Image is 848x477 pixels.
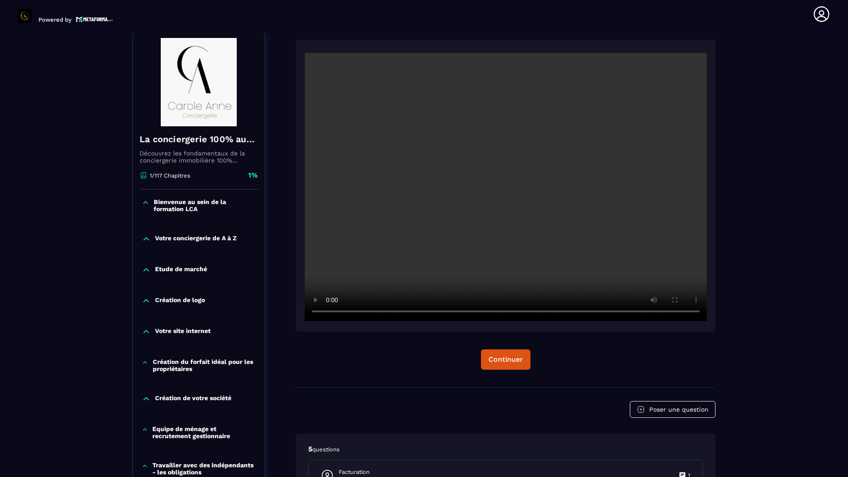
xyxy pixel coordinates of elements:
[18,9,32,23] img: logo-branding
[155,394,231,403] p: Création de votre société
[140,133,258,145] h4: La conciergerie 100% automatisée
[312,446,340,453] span: questions
[154,198,256,212] p: Bienvenue au sein de la formation LCA
[481,349,530,370] button: Continuer
[155,265,207,274] p: Etude de marché
[76,15,113,23] img: logo
[308,444,703,454] p: 5
[140,150,258,164] p: Découvrez les fondamentaux de la conciergerie immobilière 100% automatisée. Cette formation est c...
[150,172,190,179] p: 1/117 Chapitres
[152,425,256,439] p: Equipe de ménage et recrutement gestionnaire
[38,16,72,23] p: Powered by
[140,38,258,126] img: banner
[153,358,256,372] p: Création du forfait idéal pour les propriétaires
[248,170,258,180] p: 1%
[155,327,211,336] p: Votre site internet
[152,462,256,476] p: Travailler avec des indépendants - les obligations
[488,355,523,364] div: Continuer
[155,296,205,305] p: Création de logo
[630,401,715,418] button: Poser une question
[155,235,237,243] p: Votre conciergerie de A à Z
[339,468,432,476] p: Facturation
